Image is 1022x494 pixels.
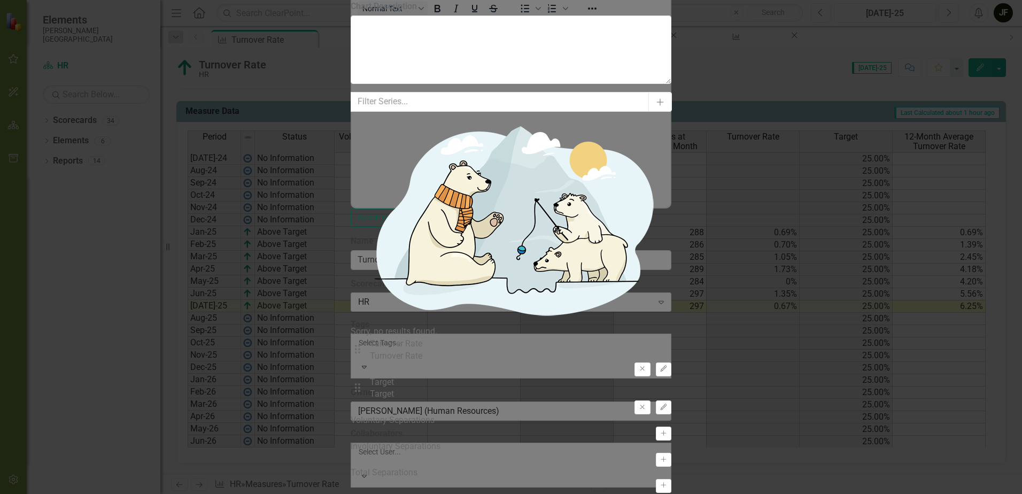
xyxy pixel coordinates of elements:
input: Filter Series... [351,92,649,112]
div: Total Separations [351,467,417,479]
div: Target [370,388,394,400]
p: Turnover by Dept [DATE] [3,3,316,16]
p: 1- Patient Access [3,88,316,101]
div: Target [370,376,394,389]
p: 1 - Financial Services [3,45,316,58]
p: 1- CNA [3,174,316,187]
p: Turnover by Department [DATE] [3,67,316,80]
p: 1- Lab [MEDICAL_DATA] [3,24,316,37]
p: 1- Enviromental Services [3,110,316,122]
div: Turnover Rate [370,350,422,362]
div: Turnover Rate [370,338,422,350]
img: No results found [351,112,671,326]
label: Chart Description [351,1,671,13]
p: 1- RN [3,152,316,165]
div: Sorry, no results found. [351,326,671,338]
div: Involuntary Separations [351,441,440,453]
p: Turnover by Department [DATE] [3,131,316,144]
div: Voluntary Separations [351,414,435,427]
